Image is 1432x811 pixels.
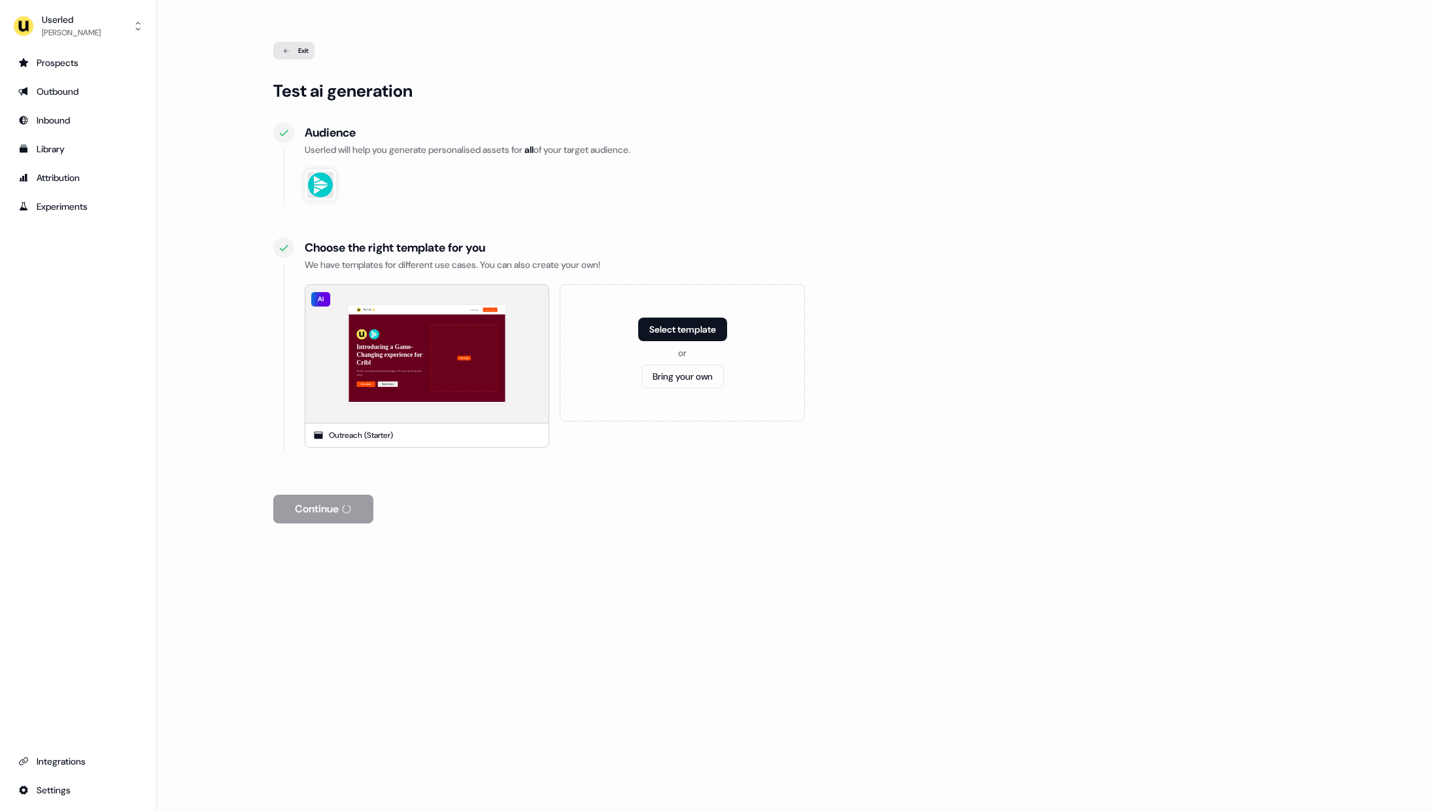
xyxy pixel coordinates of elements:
[10,196,146,217] a: Go to experiments
[42,26,101,39] div: [PERSON_NAME]
[10,52,146,73] a: Go to prospects
[10,81,146,102] a: Go to outbound experience
[329,429,393,442] div: Outreach (Starter)
[273,42,1316,59] a: Exit
[638,318,727,341] button: Select template
[305,143,1316,156] div: Userled will help you generate personalised assets for of your target audience.
[305,125,1316,141] div: Audience
[311,291,332,307] div: AI
[10,751,146,772] a: Go to integrations
[18,56,138,69] div: Prospects
[10,139,146,159] a: Go to templates
[678,346,687,359] div: or
[42,13,101,26] div: Userled
[10,110,146,131] a: Go to Inbound
[18,114,138,127] div: Inbound
[10,780,146,801] a: Go to integrations
[18,85,138,98] div: Outbound
[18,200,138,213] div: Experiments
[305,240,1316,256] div: Choose the right template for you
[18,142,138,156] div: Library
[305,258,1316,271] div: We have templates for different use cases. You can also create your own!
[524,144,534,156] b: all
[10,167,146,188] a: Go to attribution
[18,784,138,797] div: Settings
[10,10,146,42] button: Userled[PERSON_NAME]
[273,42,315,59] div: Exit
[18,171,138,184] div: Attribution
[641,365,724,388] button: Bring your own
[18,755,138,768] div: Integrations
[273,80,1316,101] div: Test ai generation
